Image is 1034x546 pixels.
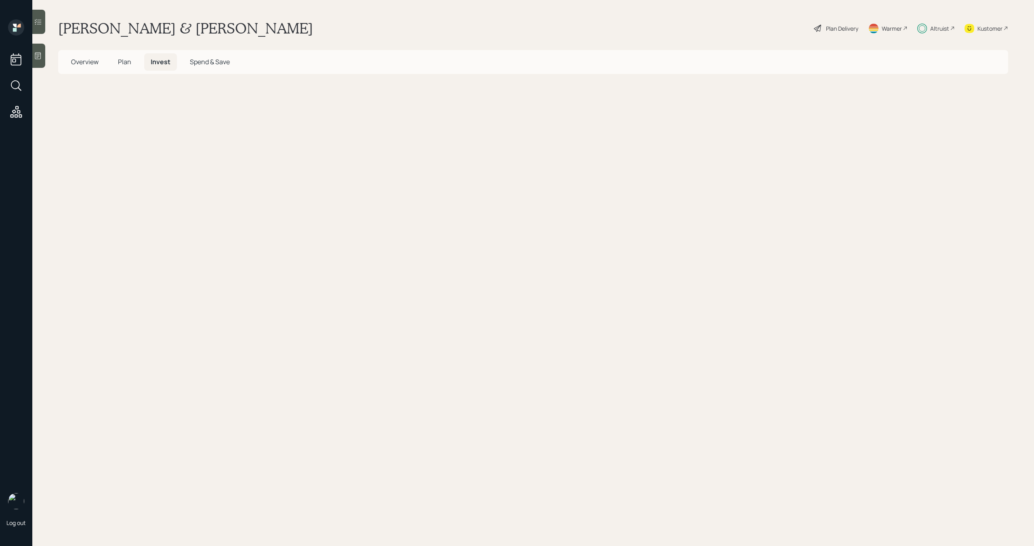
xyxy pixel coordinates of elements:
div: Plan Delivery [826,24,858,33]
div: Altruist [930,24,949,33]
div: Kustomer [977,24,1002,33]
span: Spend & Save [190,57,230,66]
img: michael-russo-headshot.png [8,493,24,509]
h1: [PERSON_NAME] & [PERSON_NAME] [58,19,313,37]
span: Invest [151,57,170,66]
span: Plan [118,57,131,66]
div: Warmer [882,24,902,33]
div: Log out [6,519,26,527]
span: Overview [71,57,99,66]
